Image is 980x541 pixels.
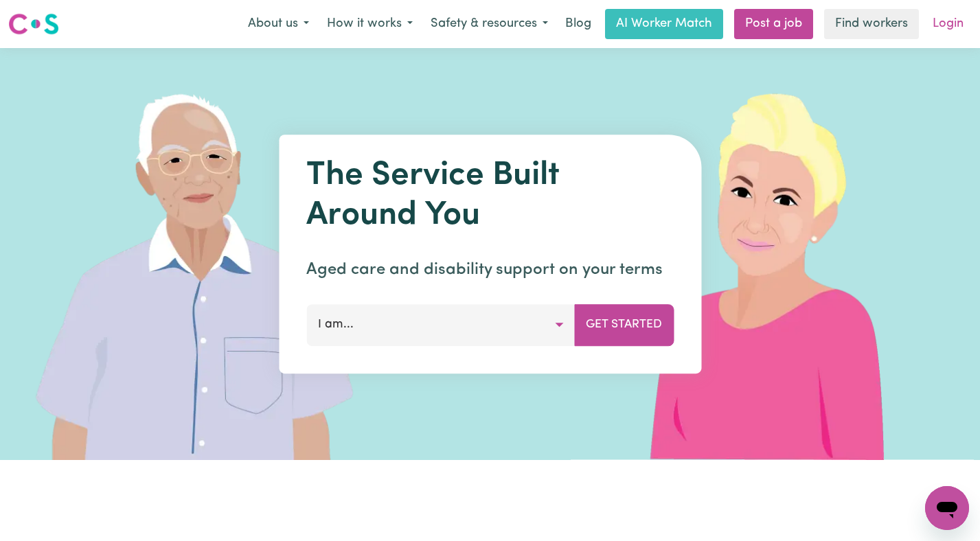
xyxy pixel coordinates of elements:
[605,9,723,39] a: AI Worker Match
[306,304,575,345] button: I am...
[8,12,59,36] img: Careseekers logo
[824,9,919,39] a: Find workers
[574,304,674,345] button: Get Started
[306,157,674,235] h1: The Service Built Around You
[557,9,600,39] a: Blog
[925,486,969,530] iframe: Button to launch messaging window
[239,10,318,38] button: About us
[422,10,557,38] button: Safety & resources
[318,10,422,38] button: How it works
[924,9,972,39] a: Login
[306,257,674,282] p: Aged care and disability support on your terms
[8,8,59,40] a: Careseekers logo
[734,9,813,39] a: Post a job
